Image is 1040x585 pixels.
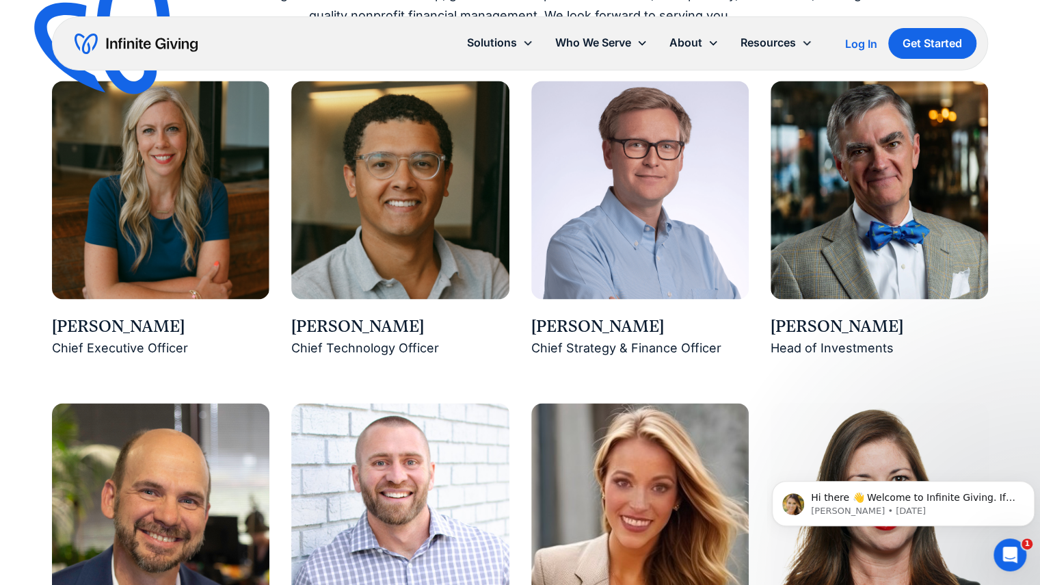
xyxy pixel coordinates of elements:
[994,538,1026,571] iframe: Intercom live chat
[531,338,749,359] div: Chief Strategy & Finance Officer
[555,34,631,52] div: Who We Serve
[52,338,269,359] div: Chief Executive Officer
[771,315,988,339] div: [PERSON_NAME]
[291,315,509,339] div: [PERSON_NAME]
[730,28,823,57] div: Resources
[75,33,198,55] a: home
[669,34,702,52] div: About
[658,28,730,57] div: About
[52,315,269,339] div: [PERSON_NAME]
[888,28,976,59] a: Get Started
[544,28,658,57] div: Who We Serve
[845,36,877,52] a: Log In
[771,338,988,359] div: Head of Investments
[531,315,749,339] div: [PERSON_NAME]
[467,34,517,52] div: Solutions
[845,38,877,49] div: Log In
[456,28,544,57] div: Solutions
[1022,538,1032,549] span: 1
[741,34,796,52] div: Resources
[291,338,509,359] div: Chief Technology Officer
[766,452,1040,548] iframe: Intercom notifications message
